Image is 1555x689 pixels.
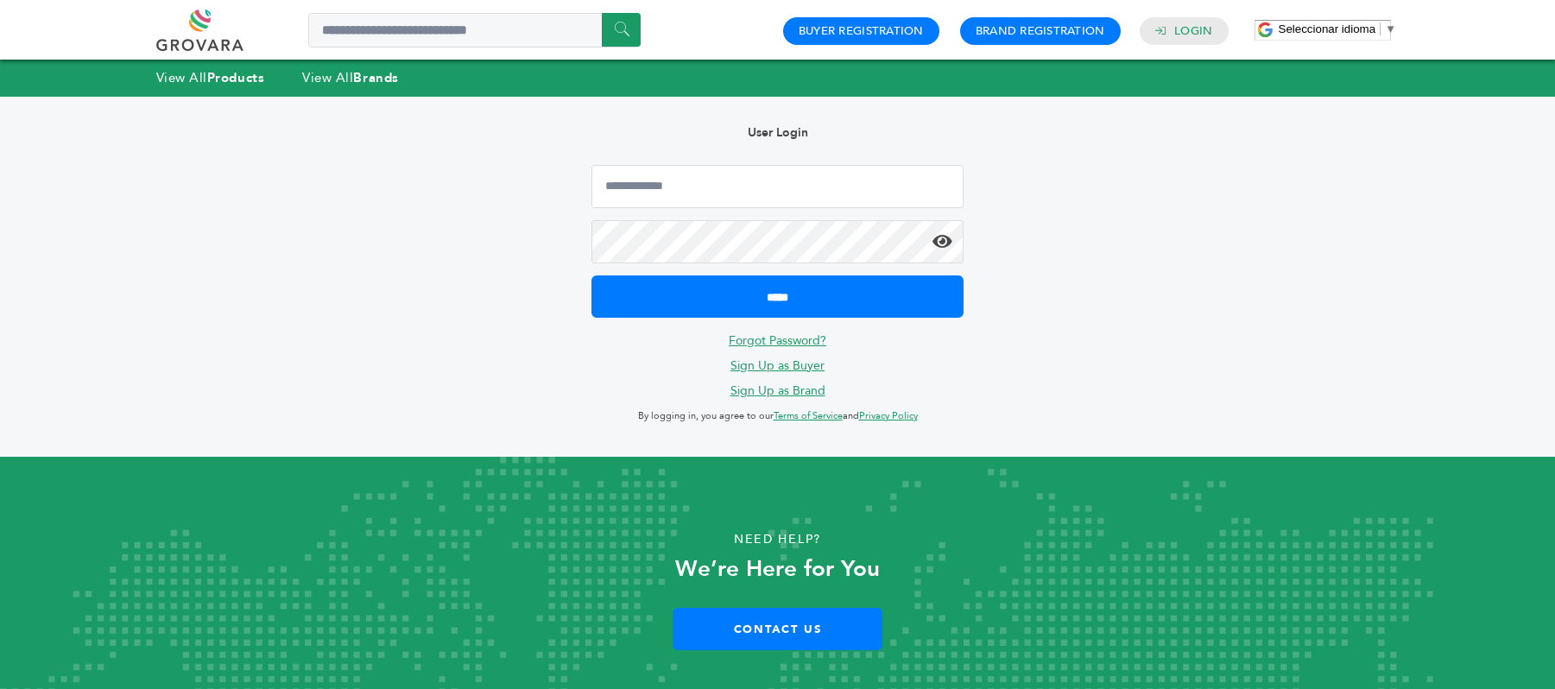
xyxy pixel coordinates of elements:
[673,608,882,650] a: Contact Us
[774,409,843,422] a: Terms of Service
[302,69,399,86] a: View AllBrands
[729,332,826,349] a: Forgot Password?
[591,220,963,263] input: Password
[308,13,641,47] input: Search a product or brand...
[730,357,825,374] a: Sign Up as Buyer
[591,165,963,208] input: Email Address
[1174,23,1212,39] a: Login
[78,527,1477,553] p: Need Help?
[976,23,1105,39] a: Brand Registration
[207,69,264,86] strong: Products
[730,382,825,399] a: Sign Up as Brand
[748,124,808,141] b: User Login
[859,409,918,422] a: Privacy Policy
[591,406,963,427] p: By logging in, you agree to our and
[1279,22,1376,35] span: Seleccionar idioma
[156,69,265,86] a: View AllProducts
[675,553,880,585] strong: We’re Here for You
[1385,22,1396,35] span: ▼
[799,23,924,39] a: Buyer Registration
[353,69,398,86] strong: Brands
[1279,22,1397,35] a: Seleccionar idioma​
[1380,22,1381,35] span: ​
